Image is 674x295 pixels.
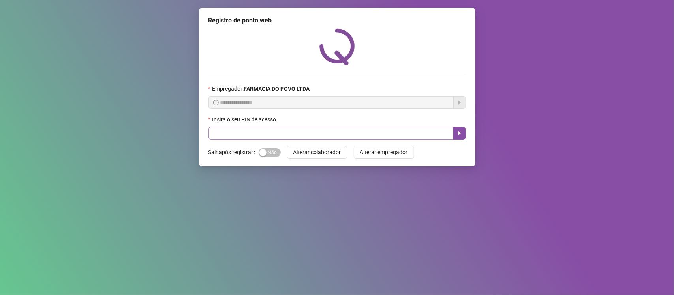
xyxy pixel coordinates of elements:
span: Alterar empregador [360,148,408,157]
button: Alterar colaborador [287,146,347,159]
span: Alterar colaborador [293,148,341,157]
span: Empregador : [212,84,310,93]
label: Insira o seu PIN de acesso [208,115,281,124]
span: info-circle [213,100,219,105]
div: Registro de ponto web [208,16,466,25]
strong: FARMACIA DO POVO LTDA [244,86,310,92]
img: QRPoint [319,28,355,65]
span: caret-right [456,130,463,136]
label: Sair após registrar [208,146,259,159]
button: Alterar empregador [354,146,414,159]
